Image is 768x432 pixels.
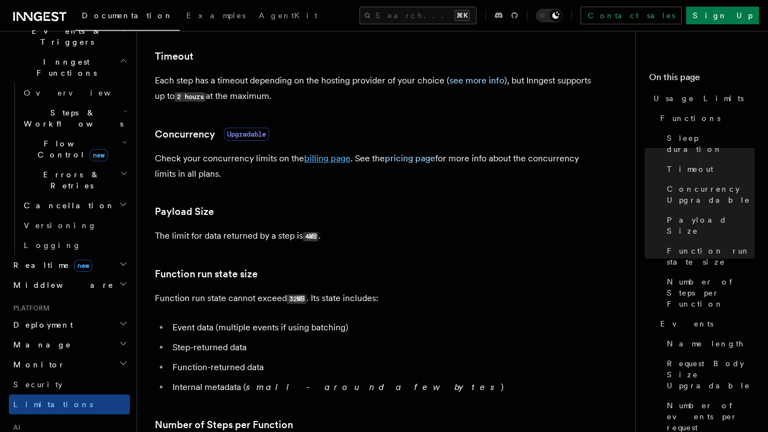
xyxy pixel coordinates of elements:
[9,280,114,291] span: Middleware
[667,214,755,236] span: Payload Size
[656,108,755,128] a: Functions
[9,56,119,78] span: Inngest Functions
[74,260,92,272] span: new
[82,11,173,20] span: Documentation
[304,153,351,164] a: billing page
[155,228,597,244] p: The limit for data returned by a step is .
[9,375,130,394] a: Security
[9,255,130,275] button: Realtimenew
[662,128,755,159] a: Sleep duration
[654,93,744,104] span: Usage Limits
[9,304,50,313] span: Platform
[649,71,755,88] h4: On this page
[660,113,720,124] span: Functions
[667,276,755,309] span: Number of Steps per Function
[13,380,62,389] span: Security
[246,382,501,392] em: small - around a few bytes
[9,315,130,335] button: Deployment
[660,318,713,329] span: Events
[667,133,755,155] span: Sleep duration
[536,9,562,22] button: Toggle dark mode
[9,355,130,375] button: Monitor
[9,21,130,52] button: Events & Triggers
[169,340,597,355] li: Step-returned data
[19,107,123,129] span: Steps & Workflows
[9,359,65,370] span: Monitor
[662,354,755,396] a: Request Body Size Upgradable
[19,200,115,211] span: Cancellation
[169,360,597,375] li: Function-returned data
[24,221,97,230] span: Versioning
[662,241,755,272] a: Function run state size
[9,275,130,295] button: Middleware
[359,7,477,24] button: Search...⌘K
[13,400,93,409] span: Limitations
[9,339,71,350] span: Manage
[224,128,269,141] span: Upgradable
[19,134,130,165] button: Flow Controlnew
[662,159,755,179] a: Timeout
[667,183,755,206] span: Concurrency Upgradable
[186,11,245,20] span: Examples
[667,358,755,391] span: Request Body Size Upgradable
[155,291,597,307] p: Function run state cannot exceed . Its state includes:
[9,319,73,330] span: Deployment
[454,10,470,21] kbd: ⌘K
[9,25,121,48] span: Events & Triggers
[155,204,214,219] a: Payload Size
[259,11,317,20] span: AgentKit
[155,266,258,282] a: Function run state size
[19,196,130,215] button: Cancellation
[287,294,306,304] code: 32MB
[175,92,206,102] code: 2 hours
[252,3,324,30] a: AgentKit
[662,210,755,241] a: Payload Size
[155,127,269,142] a: ConcurrencyUpgradable
[667,245,755,267] span: Function run state size
[662,334,755,354] a: Name length
[9,83,130,255] div: Inngest Functions
[581,7,682,24] a: Contact sales
[662,179,755,210] a: Concurrency Upgradable
[19,83,130,103] a: Overview
[385,153,435,164] a: pricing page
[19,235,130,255] a: Logging
[649,88,755,108] a: Usage Limits
[155,151,597,182] p: Check your concurrency limits on the . See the for more info about the concurrency limits in all ...
[19,165,130,196] button: Errors & Retries
[667,338,744,349] span: Name length
[9,335,130,355] button: Manage
[9,52,130,83] button: Inngest Functions
[667,164,713,175] span: Timeout
[90,149,108,161] span: new
[24,88,138,97] span: Overview
[9,260,92,271] span: Realtime
[19,103,130,134] button: Steps & Workflows
[450,75,504,86] a: see more info
[75,3,180,31] a: Documentation
[169,320,597,335] li: Event data (multiple events if using batching)
[9,394,130,414] a: Limitations
[19,169,120,191] span: Errors & Retries
[19,215,130,235] a: Versioning
[686,7,759,24] a: Sign Up
[169,380,597,395] li: Internal metadata ( )
[24,241,81,250] span: Logging
[155,73,597,104] p: Each step has a timeout depending on the hosting provider of your choice ( ), but Inngest support...
[303,232,318,241] code: 4MB
[180,3,252,30] a: Examples
[155,49,194,64] a: Timeout
[662,272,755,314] a: Number of Steps per Function
[656,314,755,334] a: Events
[9,423,20,432] span: AI
[19,138,122,160] span: Flow Control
